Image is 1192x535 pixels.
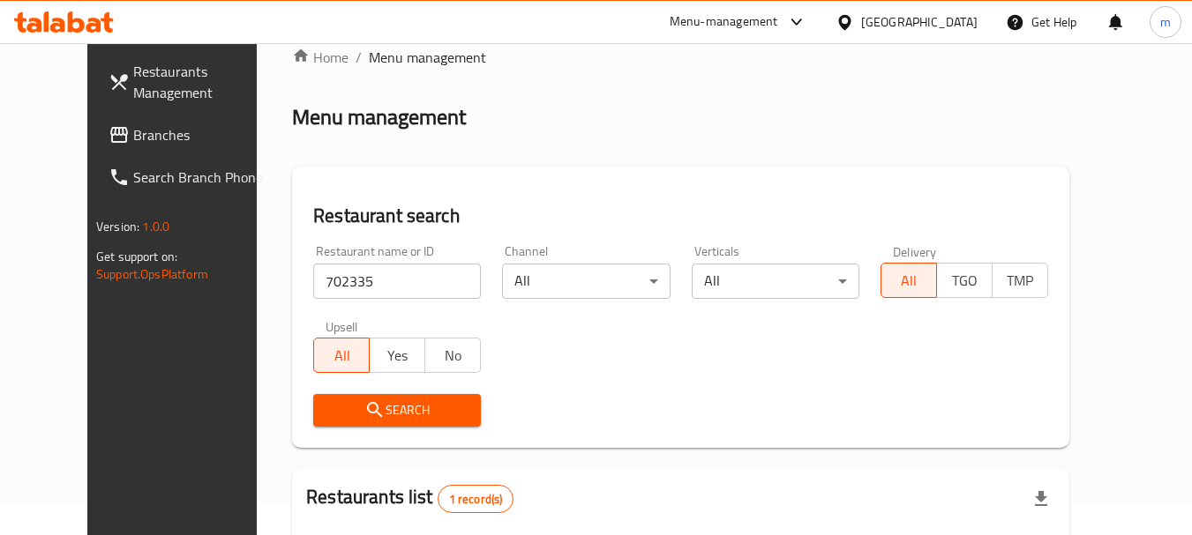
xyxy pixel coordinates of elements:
span: Search Branch Phone [133,167,273,188]
label: Upsell [326,320,358,332]
span: No [432,343,474,368]
button: Search [313,394,481,427]
span: Branches [133,124,273,145]
div: [GEOGRAPHIC_DATA] [861,12,978,32]
input: Search for restaurant name or ID.. [313,264,481,299]
span: Get support on: [96,245,177,268]
span: TMP [1000,268,1041,294]
div: All [692,264,859,299]
h2: Restaurants list [306,484,514,513]
h2: Restaurant search [313,203,1048,229]
span: All [321,343,363,368]
span: TGO [944,268,986,294]
button: All [313,338,370,373]
a: Restaurants Management [94,50,287,114]
div: Export file [1020,478,1062,520]
h2: Menu management [292,103,466,131]
div: Menu-management [670,11,778,33]
span: Menu management [369,47,486,68]
span: Version: [96,215,139,238]
span: m [1160,12,1171,32]
button: All [881,263,937,298]
label: Delivery [893,245,937,257]
span: 1 record(s) [439,491,514,508]
li: / [356,47,362,68]
div: All [502,264,670,299]
a: Support.OpsPlatform [96,263,208,286]
button: Yes [369,338,425,373]
button: No [424,338,481,373]
a: Home [292,47,349,68]
button: TMP [992,263,1048,298]
span: Restaurants Management [133,61,273,103]
span: Search [327,399,467,421]
nav: breadcrumb [292,47,1069,68]
span: 1.0.0 [142,215,169,238]
button: TGO [936,263,993,298]
span: Yes [377,343,418,368]
a: Branches [94,114,287,156]
a: Search Branch Phone [94,156,287,198]
span: All [888,268,930,294]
